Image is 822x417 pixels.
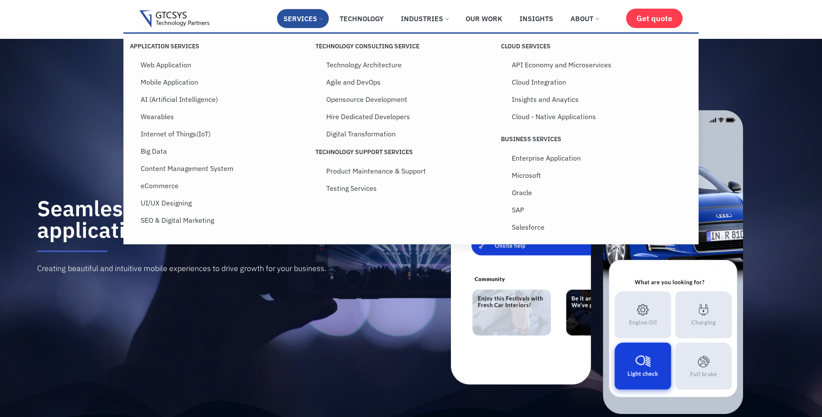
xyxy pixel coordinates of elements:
[134,108,320,125] a: Wearables
[459,9,509,28] a: Our Work
[451,81,743,414] img: mobile user experience designing - User Experience Design
[315,42,501,50] p: Technology Consulting Service
[277,9,329,28] a: Services
[768,363,822,404] iframe: chat widget
[513,9,560,28] a: Insights
[501,42,687,50] p: Cloud Services
[505,149,691,167] a: Enterprise Application
[139,10,210,28] img: Gtcsys logo
[134,160,320,177] a: Content Management System
[320,125,505,142] a: Digital Transformation
[320,91,505,108] a: Opensource Development
[564,9,605,28] a: About
[134,177,320,194] a: eCommerce
[505,108,691,125] a: Cloud - Native Applications
[333,9,390,28] a: Technology
[320,56,505,73] a: Technology Architecture
[394,9,455,28] a: Industries
[501,135,687,143] p: Business Services
[134,125,320,142] a: Internet of Things(IoT)
[505,184,691,201] a: Oracle
[134,56,320,73] a: Web Application
[505,91,691,108] a: Insights and Anaytics
[320,73,505,91] a: Agile and DevOps
[505,218,691,236] a: Salesforce
[505,73,691,91] a: Cloud Integration
[626,9,683,28] a: Get quote
[320,162,505,180] a: Product Maintenance & Support
[134,194,320,212] a: UI/UX Designing
[320,108,505,125] a: Hire Dedicated Developers
[505,167,691,184] a: Microsoft
[134,73,320,91] a: Mobile Application
[134,142,320,160] a: Big Data
[130,42,315,50] p: Application Services
[37,262,372,275] p: Creating beautiful and intuitive mobile experiences to drive growth for your business.
[315,148,501,156] p: Technology Support Services
[505,201,691,218] a: SAP
[134,91,320,108] a: AI (Artificial Intelligence)
[37,198,372,241] h2: Seamless and intuitive mobile applications
[636,14,672,23] span: Get quote
[505,56,691,73] a: API Economy and Microservices
[320,180,505,197] a: Testing Services
[134,212,320,229] a: SEO & Digital Marketing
